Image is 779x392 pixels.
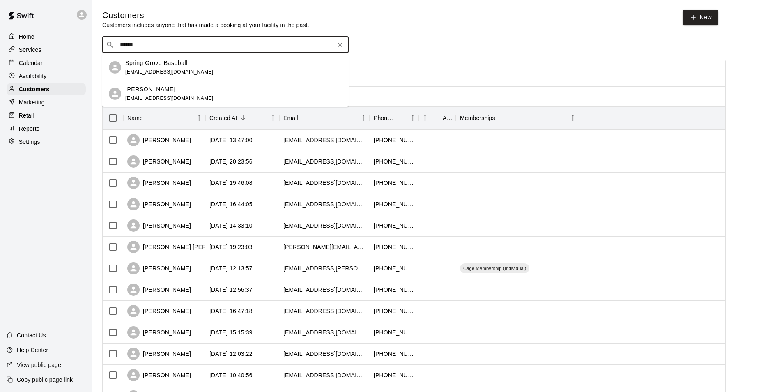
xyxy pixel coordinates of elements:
[283,371,365,379] div: katelyn621@gmail.com
[7,70,86,82] a: Availability
[374,221,415,230] div: +17174485663
[374,243,415,251] div: +17178817812
[125,69,214,75] span: [EMAIL_ADDRESS][DOMAIN_NAME]
[374,371,415,379] div: +14438442810
[374,157,415,166] div: +17174796122
[431,112,443,124] button: Sort
[209,350,253,358] div: 2025-09-30 12:03:22
[19,46,41,54] p: Services
[17,346,48,354] p: Help Center
[125,85,175,94] p: [PERSON_NAME]
[102,10,309,21] h5: Customers
[7,57,86,69] a: Calendar
[279,106,370,129] div: Email
[19,59,43,67] p: Calendar
[283,264,365,272] div: jack.wimsett@gmail.com
[19,72,47,80] p: Availability
[19,111,34,120] p: Retail
[193,112,205,124] button: Menu
[127,284,191,296] div: [PERSON_NAME]
[7,136,86,148] a: Settings
[374,136,415,144] div: +14439741097
[209,286,253,294] div: 2025-10-04 12:56:37
[209,264,253,272] div: 2025-10-05 12:13:57
[7,44,86,56] div: Services
[298,112,310,124] button: Sort
[7,122,86,135] div: Reports
[283,243,365,251] div: jackson.bacher.26@gmail.com
[19,85,49,93] p: Customers
[567,112,579,124] button: Menu
[283,221,365,230] div: tylerrhock@gmail.com
[283,179,365,187] div: jdetter58@aim.com
[495,112,507,124] button: Sort
[283,200,365,208] div: mahawn87@gmail.com
[143,112,154,124] button: Sort
[19,32,34,41] p: Home
[267,112,279,124] button: Menu
[283,286,365,294] div: 1of5fishnhouse@gmail.com
[127,305,191,317] div: [PERSON_NAME]
[209,307,253,315] div: 2025-10-02 16:47:18
[283,328,365,337] div: cmstremmel@gmail.com
[109,88,121,100] div: Morgan Springer
[209,136,253,144] div: 2025-10-15 13:47:00
[419,112,431,124] button: Menu
[334,39,346,51] button: Clear
[374,286,415,294] div: +17178171167
[125,59,188,67] p: Spring Grove Baseball
[283,307,365,315] div: petersinopoli@yahoo.com
[125,95,214,101] span: [EMAIL_ADDRESS][DOMAIN_NAME]
[209,221,253,230] div: 2025-10-06 14:33:10
[205,106,279,129] div: Created At
[102,37,349,53] div: Search customers by name or email
[127,155,191,168] div: [PERSON_NAME]
[127,198,191,210] div: [PERSON_NAME]
[419,106,456,129] div: Age
[17,361,61,369] p: View public page
[19,125,39,133] p: Reports
[127,326,191,339] div: [PERSON_NAME]
[7,30,86,43] a: Home
[209,371,253,379] div: 2025-09-29 10:40:56
[102,21,309,29] p: Customers includes anyone that has made a booking at your facility in the past.
[209,106,237,129] div: Created At
[209,328,253,337] div: 2025-10-02 15:15:39
[127,177,191,189] div: [PERSON_NAME]
[7,83,86,95] a: Customers
[283,106,298,129] div: Email
[374,200,415,208] div: +17174763340
[443,106,452,129] div: Age
[374,179,415,187] div: +17178582956
[17,376,73,384] p: Copy public page link
[19,138,40,146] p: Settings
[374,328,415,337] div: +17026301316
[127,348,191,360] div: [PERSON_NAME]
[7,96,86,108] a: Marketing
[357,112,370,124] button: Menu
[209,243,253,251] div: 2025-10-05 19:23:03
[19,98,45,106] p: Marketing
[127,106,143,129] div: Name
[374,350,415,358] div: +17174766943
[374,106,395,129] div: Phone Number
[237,112,249,124] button: Sort
[209,200,253,208] div: 2025-10-07 16:44:05
[209,179,253,187] div: 2025-10-08 19:46:08
[456,106,579,129] div: Memberships
[127,241,241,253] div: [PERSON_NAME] [PERSON_NAME]
[374,264,415,272] div: +17179689670
[123,106,205,129] div: Name
[283,136,365,144] div: gpers1992@gmail.com
[460,106,495,129] div: Memberships
[209,157,253,166] div: 2025-10-08 20:23:56
[7,109,86,122] a: Retail
[460,265,529,272] span: Cage Membership (Individual)
[127,219,191,232] div: [PERSON_NAME]
[407,112,419,124] button: Menu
